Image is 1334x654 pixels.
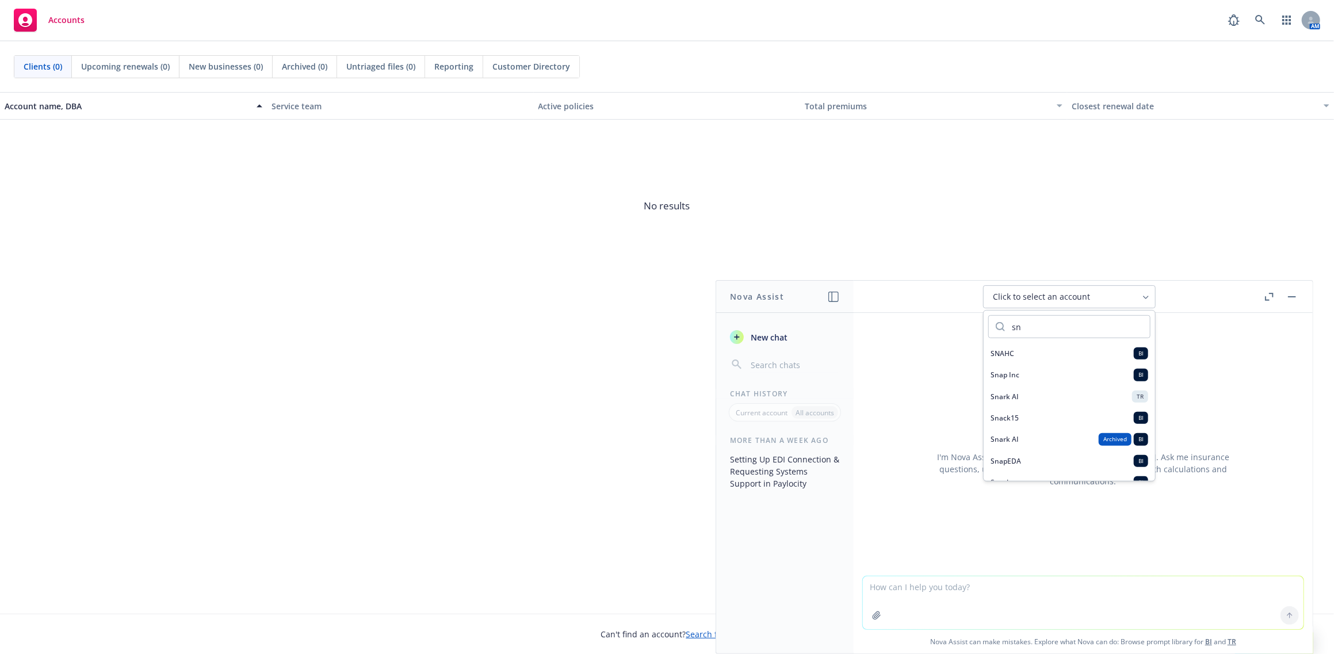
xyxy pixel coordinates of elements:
button: Click to select an account [983,285,1156,308]
div: Total premiums [805,100,1050,112]
span: Nova Assist can make mistakes. Explore what Nova can do: Browse prompt library for and [858,630,1308,653]
div: BI [1134,369,1148,381]
button: Snack15BI [984,407,1155,429]
div: BI [1134,433,1148,445]
div: More than a week ago [716,435,854,445]
span: Upcoming renewals (0) [81,60,170,72]
span: Archived (0) [282,60,327,72]
div: Service team [272,100,529,112]
span: New chat [748,331,788,343]
button: Setting Up EDI Connection & Requesting Systems Support in Paylocity [725,450,844,493]
button: Total premiums [800,92,1067,120]
span: Untriaged files (0) [346,60,415,72]
p: Current account [736,408,788,418]
button: Closest renewal date [1067,92,1334,120]
div: TR [1132,391,1148,403]
span: Accounts [48,16,85,25]
div: Closest renewal date [1072,100,1317,112]
button: New chat [725,327,844,347]
span: Click to select an account [993,291,1090,303]
div: BI [1134,412,1148,424]
button: Active policies [534,92,801,120]
span: Reporting [434,60,473,72]
div: I'm Nova Assist, your AI assistant at [GEOGRAPHIC_DATA]. Ask me insurance questions, upload docum... [922,451,1245,487]
button: SnapEDABI [984,450,1155,472]
div: Active policies [538,100,796,112]
div: Chat History [716,389,854,399]
a: Accounts [9,4,89,36]
svg: Search [996,322,1005,331]
p: All accounts [796,408,834,418]
span: Snap Inc [991,370,1019,380]
span: SNAHC [991,349,1014,358]
span: SnapEDA [991,456,1021,466]
span: Snark AI [991,392,1019,401]
button: Service team [267,92,534,120]
span: Clients (0) [24,60,62,72]
span: New businesses (0) [189,60,263,72]
a: Switch app [1275,9,1298,32]
div: Archived [1099,433,1132,445]
a: BI [1205,637,1212,647]
span: Can't find an account? [601,628,733,640]
div: BI [1134,476,1148,488]
div: BI [1134,455,1148,467]
button: Snark AIArchivedBI [984,429,1155,450]
span: Customer Directory [492,60,570,72]
a: Report a Bug [1222,9,1245,32]
button: Snap IncBI [984,364,1155,385]
span: Snark AI [991,434,1019,444]
span: Snack15 [991,413,1019,423]
a: TR [1228,637,1236,647]
a: Search for it [686,629,733,640]
h1: Nova Assist [730,290,784,303]
input: Search chats [748,357,840,373]
a: Search [1249,9,1272,32]
input: Search for account to chat with... [1005,316,1150,338]
button: SnackpassBI [984,472,1155,493]
div: Account name, DBA [5,100,250,112]
button: SNAHCBI [984,343,1155,364]
span: Snackpass [991,477,1026,487]
div: BI [1134,347,1148,359]
button: Snark AITR [984,386,1155,407]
